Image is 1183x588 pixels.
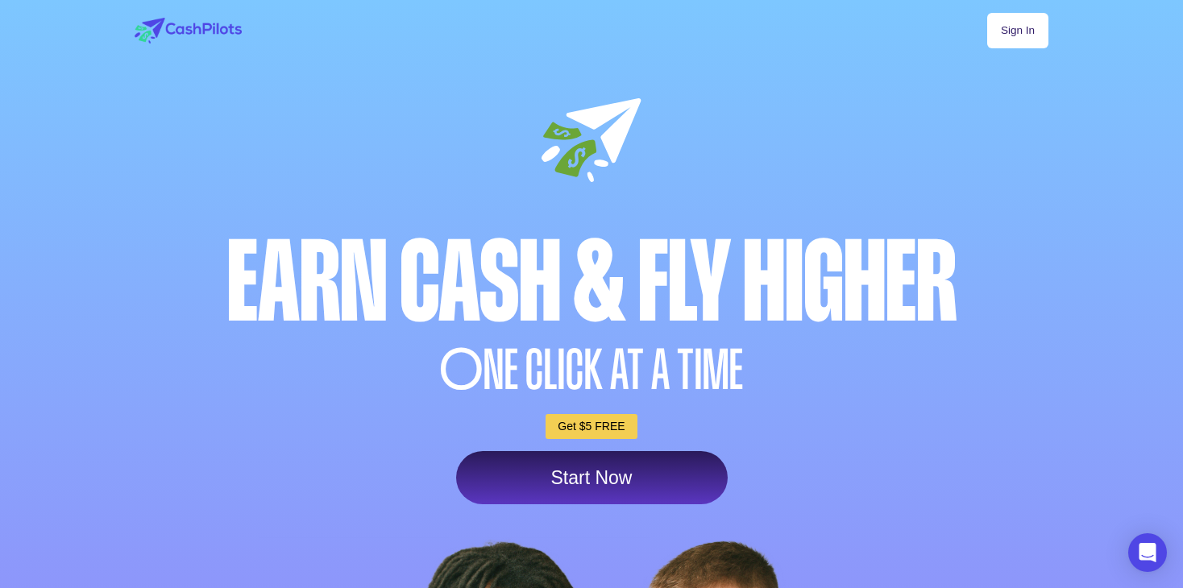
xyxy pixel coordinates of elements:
[456,451,728,504] a: Start Now
[546,414,637,439] a: Get $5 FREE
[131,226,1052,338] div: Earn Cash & Fly higher
[440,342,484,398] span: O
[131,342,1052,398] div: NE CLICK AT A TIME
[987,13,1048,48] a: Sign In
[135,18,242,43] img: logo
[1128,533,1167,572] div: Open Intercom Messenger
